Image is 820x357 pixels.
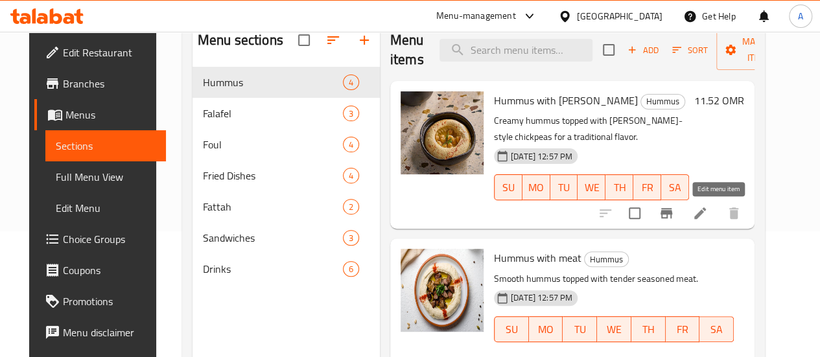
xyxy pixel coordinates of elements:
[63,262,156,278] span: Coupons
[631,316,666,342] button: TH
[344,139,358,151] span: 4
[401,249,484,332] img: Hummus with meat
[34,68,166,99] a: Branches
[626,43,661,58] span: Add
[344,108,358,120] span: 3
[193,67,380,98] div: Hummus4
[666,178,684,197] span: SA
[672,43,708,58] span: Sort
[63,76,156,91] span: Branches
[45,192,166,224] a: Edit Menu
[343,199,359,214] div: items
[193,191,380,222] div: Fattah2
[597,316,631,342] button: WE
[34,286,166,317] a: Promotions
[344,232,358,244] span: 3
[727,34,793,66] span: Manage items
[494,174,522,200] button: SU
[203,261,343,277] span: Drinks
[203,168,343,183] div: Fried Dishes
[522,174,550,200] button: MO
[45,130,166,161] a: Sections
[640,94,685,109] div: Hummus
[343,75,359,90] div: items
[568,320,592,339] span: TU
[651,198,682,229] button: Branch-specific-item
[65,107,156,122] span: Menus
[193,253,380,284] div: Drinks6
[666,316,700,342] button: FR
[494,113,689,145] p: Creamy hummus topped with [PERSON_NAME]-style chickpeas for a traditional flavor.
[56,200,156,216] span: Edit Menu
[638,178,656,197] span: FR
[550,174,578,200] button: TU
[439,39,592,62] input: search
[56,138,156,154] span: Sections
[637,320,661,339] span: TH
[203,137,343,152] span: Foul
[500,320,524,339] span: SU
[193,62,380,290] nav: Menu sections
[193,129,380,160] div: Foul4
[699,316,734,342] button: SA
[63,325,156,340] span: Menu disclaimer
[716,30,803,70] button: Manage items
[193,98,380,129] div: Falafel3
[718,198,749,229] button: delete
[390,30,424,69] h2: Menu items
[798,9,803,23] span: A
[436,8,516,24] div: Menu-management
[494,316,529,342] button: SU
[578,174,605,200] button: WE
[45,161,166,192] a: Full Menu View
[641,94,685,109] span: Hummus
[584,251,629,267] div: Hummus
[506,292,578,304] span: [DATE] 12:57 PM
[318,25,349,56] span: Sort sections
[56,169,156,185] span: Full Menu View
[577,9,662,23] div: [GEOGRAPHIC_DATA]
[203,106,343,121] span: Falafel
[344,263,358,275] span: 6
[344,170,358,182] span: 4
[34,37,166,68] a: Edit Restaurant
[669,40,711,60] button: Sort
[494,91,638,110] span: Hummus with [PERSON_NAME]
[633,174,661,200] button: FR
[585,252,628,267] span: Hummus
[494,271,734,287] p: Smooth hummus topped with tender seasoned meat.
[193,222,380,253] div: Sandwiches3
[198,30,283,50] h2: Menu sections
[203,75,343,90] span: Hummus
[203,199,343,214] span: Fattah
[34,224,166,255] a: Choice Groups
[602,320,626,339] span: WE
[622,40,664,60] span: Add item
[401,91,484,174] img: Hummus with Shami
[34,99,166,130] a: Menus
[344,201,358,213] span: 2
[349,25,380,56] button: Add section
[344,76,358,89] span: 4
[528,178,545,197] span: MO
[563,316,597,342] button: TU
[203,230,343,246] span: Sandwiches
[664,40,716,60] span: Sort items
[343,137,359,152] div: items
[63,231,156,247] span: Choice Groups
[343,168,359,183] div: items
[671,320,695,339] span: FR
[534,320,558,339] span: MO
[621,200,648,227] span: Select to update
[705,320,729,339] span: SA
[343,261,359,277] div: items
[63,294,156,309] span: Promotions
[34,255,166,286] a: Coupons
[343,106,359,121] div: items
[34,317,166,348] a: Menu disclaimer
[611,178,628,197] span: TH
